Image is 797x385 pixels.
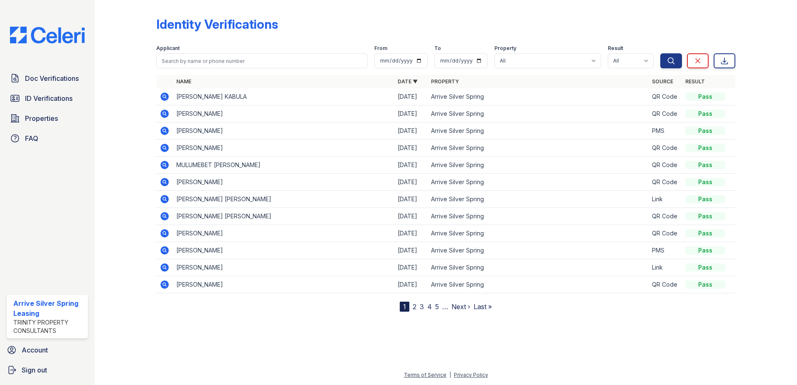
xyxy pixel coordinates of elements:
[420,302,424,311] a: 3
[649,259,682,276] td: Link
[173,174,394,191] td: [PERSON_NAME]
[173,242,394,259] td: [PERSON_NAME]
[394,242,428,259] td: [DATE]
[442,302,448,312] span: …
[394,88,428,105] td: [DATE]
[649,174,682,191] td: QR Code
[173,276,394,293] td: [PERSON_NAME]
[685,195,725,203] div: Pass
[435,302,439,311] a: 5
[173,259,394,276] td: [PERSON_NAME]
[649,208,682,225] td: QR Code
[428,276,649,293] td: Arrive Silver Spring
[494,45,516,52] label: Property
[649,157,682,174] td: QR Code
[173,191,394,208] td: [PERSON_NAME] [PERSON_NAME]
[685,280,725,289] div: Pass
[608,45,623,52] label: Result
[7,110,88,127] a: Properties
[685,127,725,135] div: Pass
[394,259,428,276] td: [DATE]
[454,372,488,378] a: Privacy Policy
[156,45,180,52] label: Applicant
[685,144,725,152] div: Pass
[13,318,85,335] div: Trinity Property Consultants
[685,212,725,220] div: Pass
[22,345,48,355] span: Account
[25,113,58,123] span: Properties
[13,298,85,318] div: Arrive Silver Spring Leasing
[428,122,649,140] td: Arrive Silver Spring
[431,78,459,85] a: Property
[427,302,432,311] a: 4
[404,372,446,378] a: Terms of Service
[394,276,428,293] td: [DATE]
[413,302,416,311] a: 2
[649,191,682,208] td: Link
[173,140,394,157] td: [PERSON_NAME]
[685,161,725,169] div: Pass
[25,133,38,143] span: FAQ
[685,246,725,255] div: Pass
[649,276,682,293] td: QR Code
[428,259,649,276] td: Arrive Silver Spring
[156,53,368,68] input: Search by name or phone number
[394,140,428,157] td: [DATE]
[7,130,88,147] a: FAQ
[394,157,428,174] td: [DATE]
[3,27,91,43] img: CE_Logo_Blue-a8612792a0a2168367f1c8372b55b34899dd931a85d93a1a3d3e32e68fde9ad4.png
[394,225,428,242] td: [DATE]
[685,78,705,85] a: Result
[474,302,492,311] a: Last »
[173,88,394,105] td: [PERSON_NAME] KABULA
[649,242,682,259] td: PMS
[25,93,73,103] span: ID Verifications
[685,229,725,237] div: Pass
[428,157,649,174] td: Arrive Silver Spring
[7,70,88,87] a: Doc Verifications
[428,208,649,225] td: Arrive Silver Spring
[374,45,387,52] label: From
[156,17,278,32] div: Identity Verifications
[394,174,428,191] td: [DATE]
[428,242,649,259] td: Arrive Silver Spring
[428,140,649,157] td: Arrive Silver Spring
[652,78,673,85] a: Source
[649,122,682,140] td: PMS
[22,365,47,375] span: Sign out
[3,362,91,378] a: Sign out
[451,302,470,311] a: Next ›
[649,88,682,105] td: QR Code
[428,225,649,242] td: Arrive Silver Spring
[394,191,428,208] td: [DATE]
[7,90,88,107] a: ID Verifications
[428,174,649,191] td: Arrive Silver Spring
[449,372,451,378] div: |
[649,140,682,157] td: QR Code
[685,110,725,118] div: Pass
[685,92,725,101] div: Pass
[685,263,725,272] div: Pass
[173,225,394,242] td: [PERSON_NAME]
[394,208,428,225] td: [DATE]
[176,78,191,85] a: Name
[428,105,649,122] td: Arrive Silver Spring
[173,157,394,174] td: MULUMEBET [PERSON_NAME]
[3,342,91,358] a: Account
[649,105,682,122] td: QR Code
[428,88,649,105] td: Arrive Silver Spring
[173,208,394,225] td: [PERSON_NAME] [PERSON_NAME]
[394,122,428,140] td: [DATE]
[394,105,428,122] td: [DATE]
[173,122,394,140] td: [PERSON_NAME]
[649,225,682,242] td: QR Code
[173,105,394,122] td: [PERSON_NAME]
[398,78,418,85] a: Date ▼
[434,45,441,52] label: To
[400,302,409,312] div: 1
[685,178,725,186] div: Pass
[25,73,79,83] span: Doc Verifications
[428,191,649,208] td: Arrive Silver Spring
